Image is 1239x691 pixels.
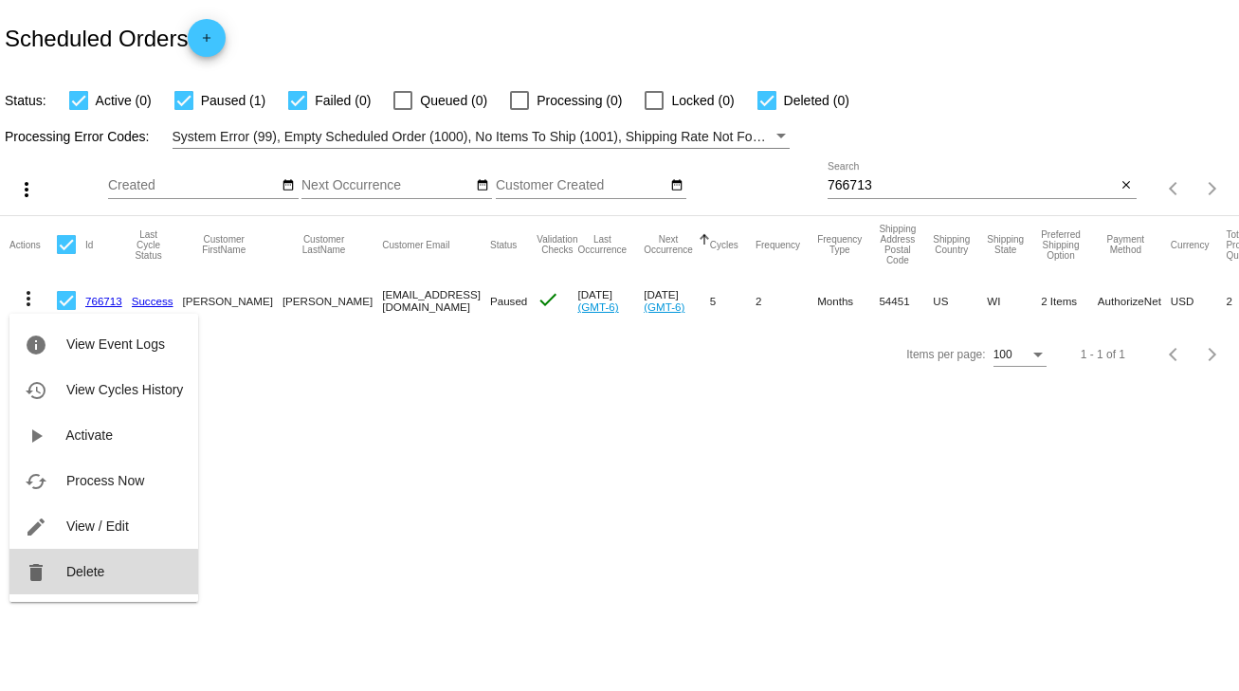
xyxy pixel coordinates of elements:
[65,427,113,443] span: Activate
[66,473,144,488] span: Process Now
[25,379,47,402] mat-icon: history
[25,425,47,447] mat-icon: play_arrow
[66,564,104,579] span: Delete
[25,334,47,356] mat-icon: info
[66,336,165,352] span: View Event Logs
[25,470,47,493] mat-icon: cached
[25,516,47,538] mat-icon: edit
[66,382,183,397] span: View Cycles History
[25,561,47,584] mat-icon: delete
[66,518,129,534] span: View / Edit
